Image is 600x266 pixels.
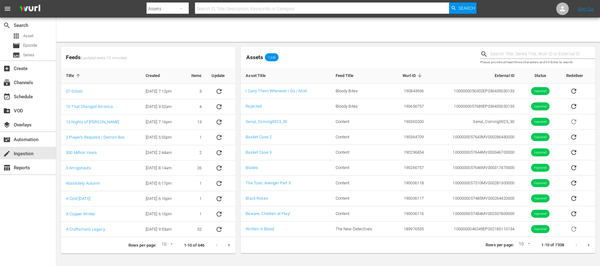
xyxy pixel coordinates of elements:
span: Schedule [3,93,11,100]
span: Title [66,73,82,79]
span: Automation [3,136,11,143]
td: Content [331,145,390,160]
td: [DATE] 5:55pm [141,130,183,145]
td: [DATE] 8:14am [141,161,183,176]
td: Content [331,191,390,206]
div: 10 [159,241,174,250]
table: sticky table [241,68,595,237]
span: Asset [23,33,33,39]
p: Please provide at least three characters and hit Enter to search [480,60,595,65]
td: 52 [183,222,207,237]
span: Wurl ID [402,73,424,78]
th: External ID [429,68,519,84]
a: The Toxic Avenger Part 3 [246,181,290,185]
span: Overlays [3,121,11,129]
td: Content [331,130,390,145]
td: 190296854 [389,145,429,160]
span: Reports [3,164,11,171]
a: 10 That Changed America [66,104,113,109]
td: 1000000057689 EP036435030135 [429,99,519,114]
a: 07-Ghost [66,89,82,94]
span: Ingested [531,104,549,109]
a: Sign Out [578,6,594,11]
a: Black Roses [246,196,268,201]
td: 190365200 [389,114,429,130]
td: Bloody Bites [331,84,390,99]
td: 26 [183,161,207,176]
td: Content [331,176,390,191]
a: A Cold [DATE] [66,196,90,201]
td: 1 [183,207,207,222]
a: A Copper Winter [66,212,95,216]
td: [DATE] 2:44am [141,145,183,161]
a: Absolutely Autumn [66,181,100,186]
button: Search [449,3,477,14]
td: 1000000057643 MV000286480000 [429,130,519,145]
a: 300 Million Years [66,150,97,155]
td: 190843936 [389,84,429,99]
a: Rejected [246,104,262,109]
td: 1000000057644 MV000346700000 [429,145,519,160]
span: Episode [23,42,37,49]
a: Serial_Coming0923_30 [246,119,287,124]
span: Asset is in future lineups. Remove all episodes that contain this asset before redelivering [566,119,581,124]
td: Content [331,160,390,176]
td: Serial_Coming0923_30 [429,114,519,130]
span: Ingested [531,212,549,216]
span: Ingested [531,120,549,124]
span: Ingested [531,181,549,186]
span: Series [12,51,20,59]
td: 2 [183,145,207,161]
span: Search [3,22,11,29]
td: 1000000057485 MV000264420000 [429,191,519,206]
th: Update [207,68,236,84]
td: [DATE] 9:52am [141,99,183,115]
span: Feeds [61,52,236,63]
a: 2 Player's Required / Demon Box [66,135,124,140]
td: 13 [183,115,207,130]
th: Items [183,68,207,84]
td: [DATE] 6:17pm [141,176,183,191]
span: Created [146,73,168,79]
span: menu [4,5,11,13]
td: 1000000046249 EP002185110134 [429,222,519,237]
p: 1-10 of 646 [184,243,205,248]
div: 10 [516,240,531,250]
span: Ingested [531,166,549,170]
span: Channels [3,79,11,86]
table: sticky table [61,68,236,237]
button: Next page [582,239,595,251]
span: Asset [12,32,20,40]
span: 7,338 [265,55,278,59]
button: Next page [223,239,235,251]
a: Written In Blood [246,227,274,231]
a: 3 Amigonauts [66,166,91,170]
span: Asset Title [246,73,274,78]
a: Blades [246,165,258,170]
a: Beware, Children at Play! [246,211,290,216]
td: Bloody Bites [331,99,390,114]
td: 3 [183,84,207,99]
a: I Carry Them Wherever I Go / Mort [246,89,307,93]
span: Search [458,3,475,14]
td: Content [331,206,390,222]
span: Series [23,52,34,58]
td: Content [331,114,390,130]
span: Create [3,65,11,72]
th: Status [519,68,561,84]
input: Search Title, Series Title, Wurl ID or External ID [490,49,595,59]
p: Rows per page: [486,242,514,248]
th: Feed Title [331,68,390,84]
td: 190006118 [389,176,429,191]
span: VOD [3,107,11,115]
td: 190006117 [389,191,429,206]
td: 1 [183,191,207,207]
td: 1000000057510 MV000281300000 [429,176,519,191]
img: ans4CAIJ8jUAAAAAAAAAAAAAAAAAAAAAAAAgQb4GAAAAAAAAAAAAAAAAAAAAAAAAJMjXAAAAAAAAAAAAAAAAAAAAAAAAgAT5G... [15,2,45,16]
td: 1000000057484 MV002337800000 [429,206,519,222]
a: Basket Case 2 [246,135,272,139]
span: Asset is in future lineups. Remove all episodes that contain this asset before redelivering [566,226,581,231]
th: Redeliver [561,68,595,84]
span: (updated every 15 minutes) [81,56,127,61]
a: Basket Case 3 [246,150,272,155]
